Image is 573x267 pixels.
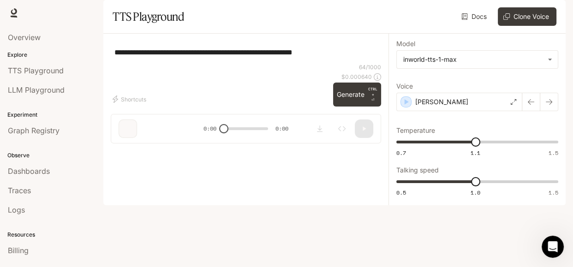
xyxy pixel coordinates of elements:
[359,63,381,71] p: 64 / 1000
[415,97,468,107] p: [PERSON_NAME]
[341,73,372,81] p: $ 0.000640
[111,92,150,107] button: Shortcuts
[549,189,558,196] span: 1.5
[498,7,556,26] button: Clone Voice
[396,83,413,89] p: Voice
[549,149,558,157] span: 1.5
[460,7,490,26] a: Docs
[471,189,480,196] span: 1.0
[396,167,439,173] p: Talking speed
[396,41,415,47] p: Model
[368,86,377,103] p: ⏎
[396,189,406,196] span: 0.5
[333,83,381,107] button: GenerateCTRL +⏎
[397,51,558,68] div: inworld-tts-1-max
[396,127,435,134] p: Temperature
[471,149,480,157] span: 1.1
[396,149,406,157] span: 0.7
[368,86,377,97] p: CTRL +
[542,236,564,258] iframe: Intercom live chat
[113,7,184,26] h1: TTS Playground
[403,55,543,64] div: inworld-tts-1-max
